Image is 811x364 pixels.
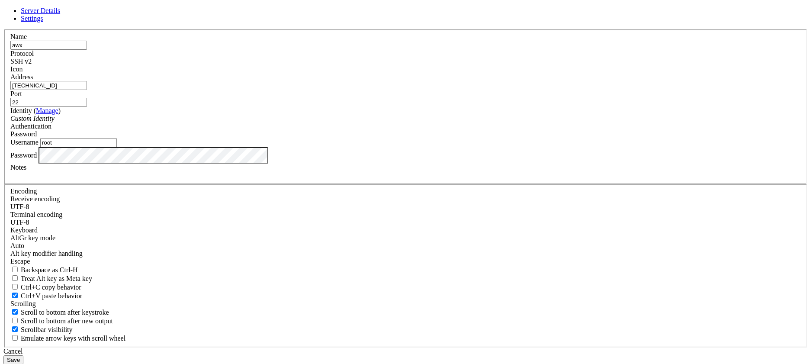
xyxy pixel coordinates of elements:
[12,318,18,323] input: Scroll to bottom after new output
[10,164,26,171] label: Notes
[10,275,92,282] label: Whether the Alt key acts as a Meta key or as a distinct Alt key.
[10,219,801,226] div: UTF-8
[10,317,113,325] label: Scroll to bottom after new output.
[21,326,73,333] span: Scrollbar visibility
[10,300,36,307] label: Scrolling
[10,258,801,265] div: Escape
[10,219,29,226] span: UTF-8
[21,15,43,22] a: Settings
[10,292,82,300] label: Ctrl+V pastes if true, sends ^V to host if false. Ctrl+Shift+V sends ^V to host if true, pastes i...
[10,211,62,218] label: The default terminal encoding. ISO-2022 enables character map translations (like graphics maps). ...
[10,115,801,122] div: Custom Identity
[10,58,801,65] div: SSH v2
[10,73,33,81] label: Address
[10,283,81,291] label: Ctrl-C copies if true, send ^C to host if false. Ctrl-Shift-C sends ^C to host if true, copies if...
[21,317,113,325] span: Scroll to bottom after new output
[10,187,37,195] label: Encoding
[21,266,78,274] span: Backspace as Ctrl-H
[10,90,22,97] label: Port
[10,309,109,316] label: Whether to scroll to the bottom on any keystroke.
[10,130,801,138] div: Password
[21,309,109,316] span: Scroll to bottom after keystroke
[12,267,18,272] input: Backspace as Ctrl-H
[21,283,81,291] span: Ctrl+C copy behavior
[10,33,27,40] label: Name
[10,115,55,122] i: Custom Identity
[10,58,32,65] span: SSH v2
[3,348,808,355] div: Cancel
[34,107,61,114] span: ( )
[21,7,60,14] a: Server Details
[10,335,126,342] label: When using the alternative screen buffer, and DECCKM (Application Cursor Keys) is active, mouse w...
[10,258,30,265] span: Escape
[10,326,73,333] label: The vertical scrollbar mode.
[10,195,60,203] label: Set the expected encoding for data received from the host. If the encodings do not match, visual ...
[40,138,117,147] input: Login Username
[36,107,58,114] a: Manage
[21,292,82,300] span: Ctrl+V paste behavior
[12,309,18,315] input: Scroll to bottom after keystroke
[10,98,87,107] input: Port Number
[10,151,37,158] label: Password
[10,41,87,50] input: Server Name
[12,275,18,281] input: Treat Alt key as Meta key
[12,293,18,298] input: Ctrl+V paste behavior
[21,275,92,282] span: Treat Alt key as Meta key
[10,203,801,211] div: UTF-8
[12,335,18,341] input: Emulate arrow keys with scroll wheel
[10,107,61,114] label: Identity
[12,326,18,332] input: Scrollbar visibility
[10,50,34,57] label: Protocol
[12,284,18,290] input: Ctrl+C copy behavior
[10,139,39,146] label: Username
[10,242,801,250] div: Auto
[10,242,24,249] span: Auto
[10,266,78,274] label: If true, the backspace should send BS ('\x08', aka ^H). Otherwise the backspace key should send '...
[10,130,37,138] span: Password
[10,234,55,242] label: Set the expected encoding for data received from the host. If the encodings do not match, visual ...
[10,226,38,234] label: Keyboard
[10,81,87,90] input: Host Name or IP
[21,335,126,342] span: Emulate arrow keys with scroll wheel
[10,65,23,73] label: Icon
[10,250,83,257] label: Controls how the Alt key is handled. Escape: Send an ESC prefix. 8-Bit: Add 128 to the typed char...
[10,122,51,130] label: Authentication
[10,203,29,210] span: UTF-8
